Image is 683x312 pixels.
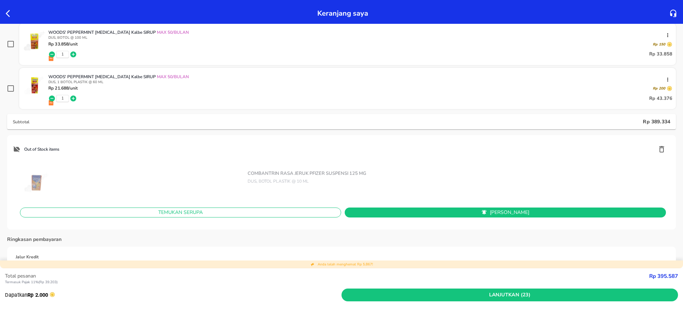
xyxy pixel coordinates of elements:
[649,94,672,103] p: Rp 43.376
[16,254,39,260] p: Jalur Kredit
[23,74,46,97] img: WOODS' PEPPERMINT ANTITUSSIVE Kalbe SIRUP
[5,291,341,299] p: Dapatkan
[48,56,54,61] img: prekursor-icon.04a7e01b.svg
[21,143,63,156] span: Out of Stock items
[20,208,341,217] button: Temukan Serupa
[317,7,368,20] p: Keranjang saya
[348,208,663,217] span: [PERSON_NAME]
[13,119,643,125] p: Subtotal
[23,208,338,217] span: Temukan Serupa
[344,291,675,300] span: Lanjutkan (23)
[48,86,78,91] p: Rp 21.688 /unit
[649,50,672,59] p: Rp 33.858
[643,118,670,125] p: Rp 389.334
[653,42,665,47] p: Rp 150
[7,236,62,243] p: Ringkasan pembayaran
[156,74,189,80] span: MAX 50/BULAN
[62,96,64,101] button: 1
[311,262,315,267] img: total discount
[48,74,667,80] p: WOODS' PEPPERMINT [MEDICAL_DATA] Kalbe SIRUP
[23,29,46,53] img: WOODS' PEPPERMINT ANTITUSSIVE Kalbe SIRUP
[48,100,54,106] img: prekursor-icon.04a7e01b.svg
[345,208,666,217] button: [PERSON_NAME]
[649,273,678,280] strong: Rp 395.587
[156,29,189,35] span: MAX 50/BULAN
[5,272,649,280] p: Total pesanan
[48,80,672,85] p: DUS, 1 BOTOL PLASTIK @ 60 ML
[48,29,667,35] p: WOODS' PEPPERMINT [MEDICAL_DATA] Kalbe SIRUP
[62,52,64,57] button: 1
[653,86,665,91] p: Rp 200
[27,292,48,298] strong: Rp 2.000
[341,289,678,302] button: Lanjutkan (23)
[5,280,649,285] p: Termasuk Pajak 11% ( Rp 39.203 )
[48,35,672,40] p: DUS, BOTOL @ 100 ML
[48,42,78,47] p: Rp 33.858 /unit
